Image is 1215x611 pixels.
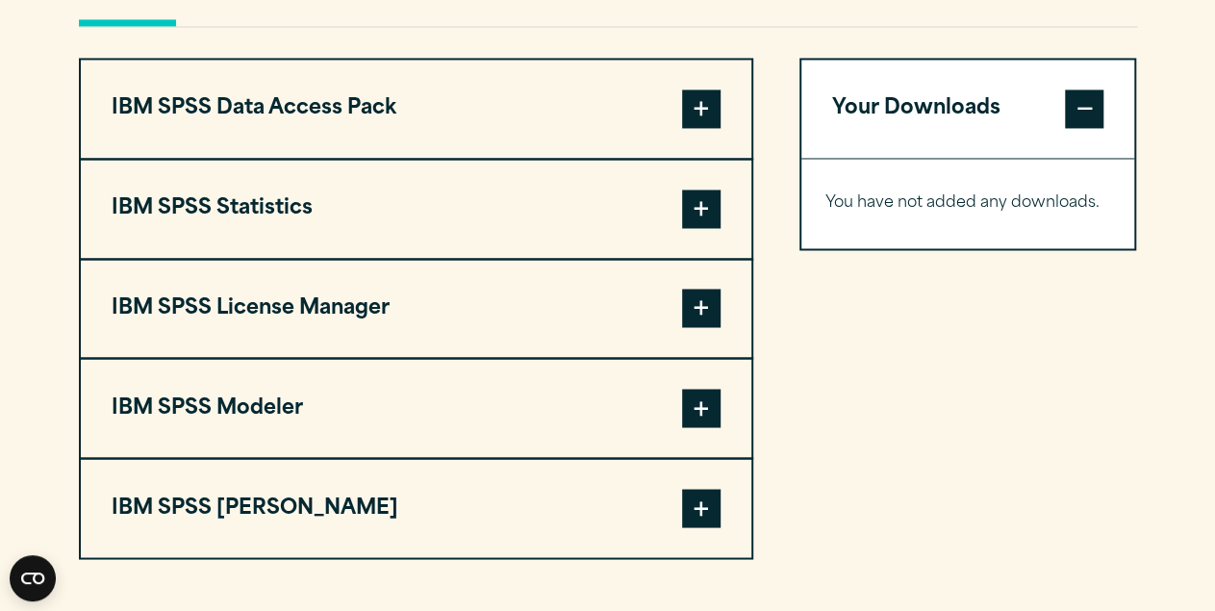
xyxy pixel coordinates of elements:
[10,555,56,601] button: Open CMP widget
[801,60,1135,158] button: Your Downloads
[81,459,751,557] button: IBM SPSS [PERSON_NAME]
[825,190,1111,217] p: You have not added any downloads.
[81,160,751,258] button: IBM SPSS Statistics
[81,60,751,158] button: IBM SPSS Data Access Pack
[801,158,1135,248] div: Your Downloads
[81,260,751,358] button: IBM SPSS License Manager
[81,359,751,457] button: IBM SPSS Modeler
